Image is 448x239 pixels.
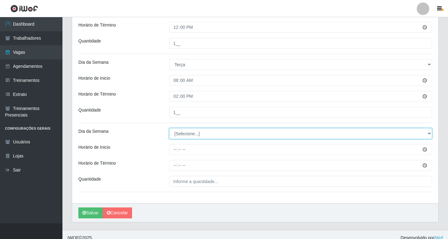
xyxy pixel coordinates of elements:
label: Horário de Inicio [78,75,110,82]
a: Cancelar [103,207,132,218]
input: 00:00 [169,91,432,102]
label: Horário de Término [78,160,116,167]
input: Informe a quantidade... [169,107,432,118]
label: Horário de Término [78,22,116,28]
label: Quantidade [78,176,101,182]
img: CoreUI Logo [10,5,38,12]
button: Salvar [78,207,103,218]
label: Quantidade [78,107,101,113]
input: 00:00 [169,144,432,155]
input: 00:00 [169,22,432,33]
label: Horário de Término [78,91,116,97]
input: Informe a quantidade... [169,176,432,187]
label: Horário de Inicio [78,144,110,151]
label: Dia da Semana [78,59,109,66]
label: Dia da Semana [78,128,109,135]
label: Quantidade [78,38,101,44]
input: 00:00 [169,75,432,86]
input: 00:00 [169,160,432,171]
input: Informe a quantidade... [169,38,432,49]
